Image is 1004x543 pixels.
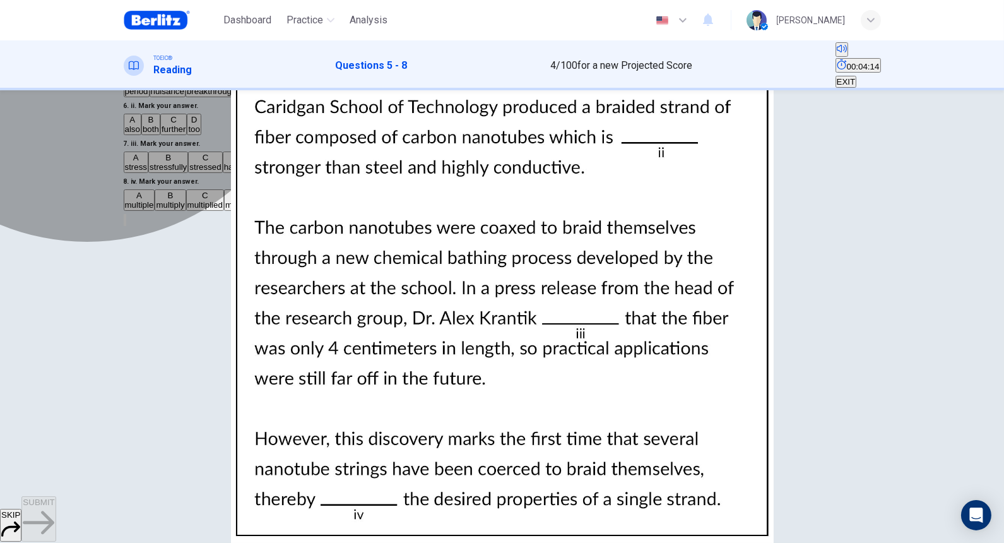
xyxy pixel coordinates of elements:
[350,13,387,28] span: Analysis
[550,59,577,71] span: 4 / 100
[218,9,276,32] button: Dashboard
[345,9,393,32] button: Analysis
[777,13,846,28] div: [PERSON_NAME]
[154,63,192,78] h1: Reading
[335,58,407,73] h1: Questions 5 - 8
[837,77,856,87] span: EXIT
[847,62,880,71] span: 00:04:14
[961,500,991,530] div: Open Intercom Messenger
[836,58,881,74] div: Hide
[286,13,323,28] span: Practice
[154,54,173,63] span: TOEIC®
[223,13,271,28] span: Dashboard
[654,16,670,25] img: en
[577,59,692,71] span: for a new Projected Score
[836,76,857,88] button: EXIT
[836,58,881,73] button: 00:04:14
[124,8,219,33] a: Berlitz Brasil logo
[281,9,340,32] button: Practice
[747,10,767,30] img: Profile picture
[124,8,190,33] img: Berlitz Brasil logo
[836,42,881,58] div: Mute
